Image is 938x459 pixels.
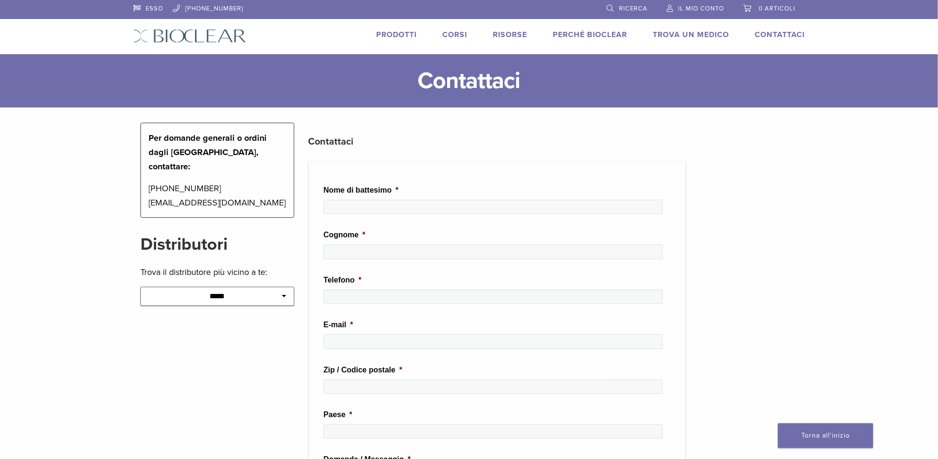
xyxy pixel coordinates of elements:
[678,5,724,12] font: Il mio conto
[778,423,873,448] a: Torna all'inizio
[324,410,346,419] font: Paese
[801,431,850,439] font: Torna all'inizio
[146,5,163,12] font: ESSO
[149,197,286,208] font: [EMAIL_ADDRESS][DOMAIN_NAME]
[149,183,221,194] font: [PHONE_NUMBER]
[376,30,417,39] a: Prodotti
[324,276,355,284] font: Telefono
[619,5,648,12] font: Ricerca
[140,267,267,277] font: Trova il distributore più vicino a te:
[324,186,392,194] font: Nome di battesimo
[309,136,354,147] font: Contattaci
[324,321,347,329] font: E-mail
[149,133,267,172] font: Per domande generali o ordini dagli [GEOGRAPHIC_DATA], contattare:
[185,5,243,12] font: [PHONE_NUMBER]
[442,30,467,39] a: Corsi
[755,30,805,39] a: Contattaci
[133,29,246,43] img: Bioclear
[418,67,520,95] font: Contattaci
[324,231,359,239] font: Cognome
[758,5,795,12] font: 0 articoli
[493,30,527,39] a: Risorse
[140,234,228,254] font: Distributori
[553,30,627,39] a: Perché Bioclear
[324,366,396,374] font: Zip / Codice postale
[653,30,729,39] a: Trova un medico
